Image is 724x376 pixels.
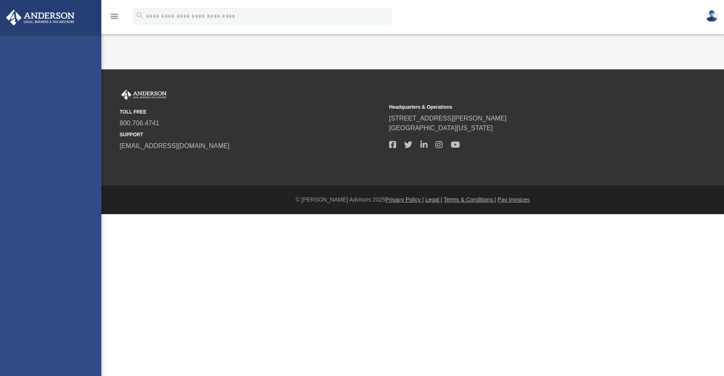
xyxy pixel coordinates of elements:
a: Legal | [425,196,442,203]
a: [GEOGRAPHIC_DATA][US_STATE] [389,125,493,131]
small: TOLL FREE [120,108,383,116]
small: Headquarters & Operations [389,103,653,111]
a: Pay Invoices [497,196,529,203]
a: Privacy Policy | [386,196,424,203]
a: 800.706.4741 [120,120,159,127]
img: Anderson Advisors Platinum Portal [4,10,77,26]
a: menu [109,15,119,21]
a: [STREET_ADDRESS][PERSON_NAME] [389,115,507,122]
i: menu [109,11,119,21]
a: [EMAIL_ADDRESS][DOMAIN_NAME] [120,142,229,149]
i: search [135,11,144,20]
img: Anderson Advisors Platinum Portal [120,90,168,100]
small: SUPPORT [120,131,383,138]
a: Terms & Conditions | [444,196,496,203]
img: User Pic [706,10,718,22]
div: © [PERSON_NAME] Advisors 2025 [101,196,724,204]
